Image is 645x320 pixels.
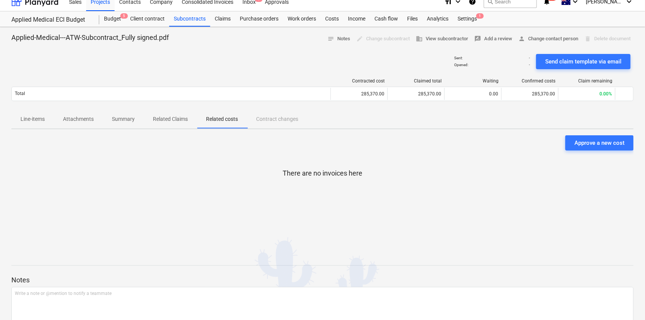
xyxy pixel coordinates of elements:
a: Subcontracts [169,11,210,27]
a: Analytics [422,11,453,27]
button: Change contact person [515,33,581,45]
div: Waiting [448,78,499,84]
span: 5 [120,13,128,19]
div: Confirmed costs [505,78,555,84]
span: 0.00% [599,91,612,97]
span: 285,370.00 [532,91,555,97]
a: Costs [321,11,343,27]
div: Contracted cost [334,78,385,84]
p: - [529,55,530,60]
p: Line-items [20,115,45,123]
span: 1 [476,13,484,19]
a: Purchase orders [235,11,283,27]
p: Opened : [454,62,468,67]
p: Attachments [63,115,94,123]
a: Client contract [126,11,169,27]
p: Related Claims [153,115,188,123]
div: Send claim template via email [545,57,621,67]
button: Approve a new cost [565,135,634,150]
span: View subcontractor [416,35,468,43]
span: business [416,35,423,42]
p: Summary [112,115,135,123]
span: Notes [327,35,350,43]
button: Send claim template via email [536,54,631,69]
span: person [518,35,525,42]
span: Add a review [474,35,512,43]
div: Approve a new cost [574,138,625,148]
a: Work orders [283,11,321,27]
span: 285,370.00 [418,91,441,97]
p: Related costs [206,115,238,123]
div: Settings [453,11,481,27]
p: - [529,62,530,67]
div: Claim remaining [562,78,612,84]
p: Applied-Medical---ATW-Subcontract_Fully signed.pdf [11,33,169,42]
span: Change contact person [518,35,578,43]
p: There are no invoices here [283,169,362,178]
a: Budget5 [99,11,126,27]
div: Budget [99,11,126,27]
p: Total [15,90,25,97]
span: notes [327,35,334,42]
span: rate_review [474,35,481,42]
p: Notes [11,276,634,285]
a: Files [403,11,422,27]
p: Sent : [454,55,463,60]
div: Claimed total [391,78,442,84]
button: Add a review [471,33,515,45]
span: 0.00 [489,91,498,97]
a: Income [343,11,370,27]
div: 285,370.00 [330,88,387,100]
button: View subcontractor [413,33,471,45]
a: Settings1 [453,11,481,27]
a: Claims [210,11,235,27]
button: Notes [324,33,353,45]
div: Applied Medical ECI Budget [11,16,90,24]
a: Cash flow [370,11,403,27]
